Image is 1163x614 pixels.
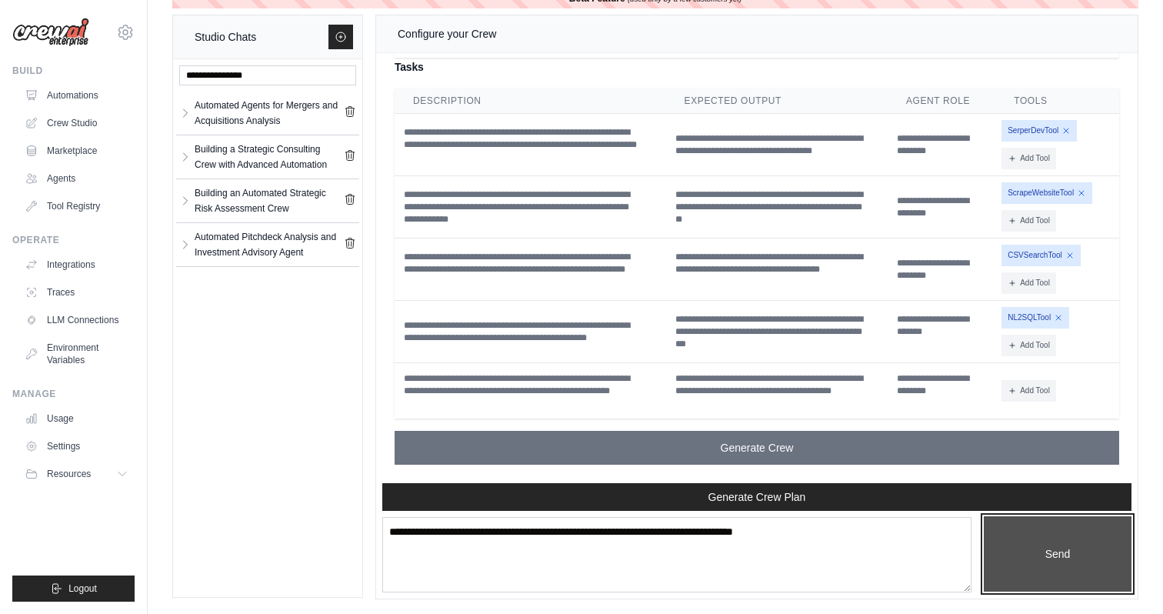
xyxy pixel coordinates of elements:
img: Logo [12,18,89,47]
button: Add Tool [1001,272,1056,294]
a: Building a Strategic Consulting Crew with Advanced Automation [192,142,344,172]
a: Automated Agents for Mergers and Acquisitions Analysis [192,98,344,128]
a: Automated Pitchdeck Analysis and Investment Advisory Agent [192,229,344,260]
button: Add Tool [1001,335,1056,356]
div: Build [12,65,135,77]
span: ScrapeWebsiteTool [1001,182,1092,204]
div: Building a Strategic Consulting Crew with Advanced Automation [195,142,344,172]
a: Traces [18,280,135,305]
div: Automated Pitchdeck Analysis and Investment Advisory Agent [195,229,344,260]
span: CSVSearchTool [1001,245,1081,266]
div: Building an Automated Strategic Risk Assessment Crew [195,185,344,216]
span: Logout [68,582,97,595]
th: Agent Role [888,88,995,114]
div: Manage [12,388,135,400]
span: Generate Crew [721,440,794,455]
a: Crew Studio [18,111,135,135]
button: Generate Crew [395,431,1119,465]
a: Automations [18,83,135,108]
a: Building an Automated Strategic Risk Assessment Crew [192,185,344,216]
div: Configure your Crew [398,25,496,43]
div: Operate [12,234,135,246]
th: Expected Output [666,88,888,114]
button: Add Tool [1001,210,1056,232]
button: Add Tool [1001,148,1056,169]
h4: Tasks [395,58,1119,76]
a: Usage [18,406,135,431]
th: Tools [995,88,1119,114]
th: Description [395,88,666,114]
span: SerperDevTool [1001,120,1077,142]
a: Settings [18,434,135,459]
button: Generate Crew Plan [382,483,1131,511]
button: Send [984,516,1131,592]
a: LLM Connections [18,308,135,332]
a: Marketplace [18,138,135,163]
a: Integrations [18,252,135,277]
span: NL2SQLTool [1001,307,1069,329]
button: Add Tool [1001,380,1056,402]
button: Logout [12,576,135,602]
a: Tool Registry [18,194,135,219]
a: Agents [18,166,135,191]
div: Studio Chats [195,28,256,46]
a: Environment Variables [18,335,135,372]
button: Resources [18,462,135,486]
div: Automated Agents for Mergers and Acquisitions Analysis [195,98,344,128]
span: Resources [47,468,91,480]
